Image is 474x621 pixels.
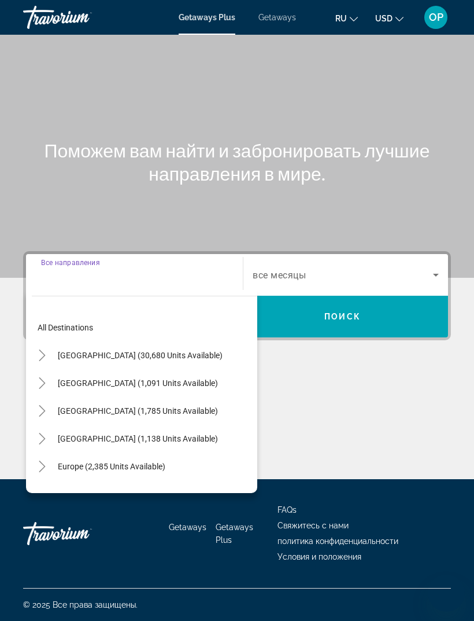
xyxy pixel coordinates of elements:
a: Getaways [169,523,206,532]
button: [GEOGRAPHIC_DATA] (1,138 units available) [52,428,224,449]
button: Europe (2,385 units available) [52,456,171,477]
button: User Menu [421,5,451,30]
span: Europe (2,385 units available) [58,462,165,471]
span: все месяцы [253,270,306,281]
span: USD [375,14,392,23]
span: ru [335,14,347,23]
span: [GEOGRAPHIC_DATA] (1,138 units available) [58,434,218,443]
a: FAQs [277,505,297,515]
span: All destinations [38,323,93,332]
a: политика конфиденциальности [277,537,398,546]
a: Getaways Plus [216,523,253,545]
span: OP [429,12,443,23]
button: Toggle Canada (1,785 units available) [32,401,52,421]
button: Toggle Caribbean & Atlantic Islands (1,138 units available) [32,429,52,449]
button: Toggle Mexico (1,091 units available) [32,373,52,394]
button: [GEOGRAPHIC_DATA] (1,785 units available) [52,400,224,421]
a: Свяжитесь с нами [277,521,349,530]
span: Поиск [324,312,361,321]
a: Travorium [23,2,139,32]
button: Toggle Europe (2,385 units available) [32,457,52,477]
button: [GEOGRAPHIC_DATA] (1,091 units available) [52,373,224,394]
div: Search widget [26,254,448,337]
button: Toggle United States (30,680 units available) [32,346,52,366]
a: Getaways Plus [179,13,235,22]
span: [GEOGRAPHIC_DATA] (1,091 units available) [58,379,218,388]
span: [GEOGRAPHIC_DATA] (1,785 units available) [58,406,218,416]
span: © 2025 Все права защищены. [23,600,138,609]
span: Все направления [41,258,100,266]
button: [GEOGRAPHIC_DATA] (30,680 units available) [52,345,228,366]
a: Условия и положения [277,552,361,561]
iframe: Кнопка запуска окна обмена сообщениями [428,575,465,612]
a: Travorium [23,516,139,551]
button: Change language [335,10,358,27]
button: Change currency [375,10,403,27]
button: [GEOGRAPHIC_DATA] (182 units available) [52,484,217,505]
button: All destinations [32,317,257,338]
h1: Поможем вам найти и забронировать лучшие направления в мире. [23,139,451,185]
span: [GEOGRAPHIC_DATA] (30,680 units available) [58,351,223,360]
button: Поиск [237,296,448,337]
button: Toggle Australia (182 units available) [32,484,52,505]
a: Getaways [258,13,296,22]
